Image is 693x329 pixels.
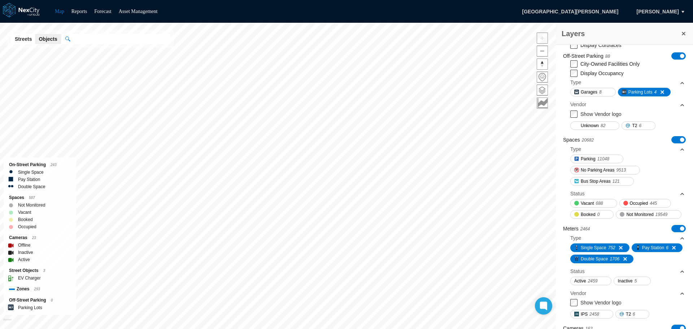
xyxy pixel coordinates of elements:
[597,211,600,218] span: 0
[597,155,609,163] span: 11048
[11,34,35,44] button: Streets
[650,200,657,207] span: 445
[630,200,648,207] span: Occupied
[18,169,44,176] label: Single Space
[9,267,71,274] div: Street Objects
[32,236,36,240] span: 23
[570,266,685,277] div: Status
[51,298,53,302] span: 0
[570,277,611,285] button: Active2459
[654,88,657,96] span: 4
[570,177,634,186] button: Bus Stop Areas121
[605,54,610,59] span: 88
[570,268,585,275] div: Status
[570,77,685,88] div: Type
[581,244,606,251] span: Single Space
[581,200,594,207] span: Vacant
[43,269,45,273] span: 3
[563,136,594,144] label: Spaces
[618,88,671,96] button: Parking Lots4
[581,88,597,96] span: Garages
[119,9,158,14] a: Asset Management
[71,9,87,14] a: Reports
[51,163,57,167] span: 243
[613,178,620,185] span: 121
[616,166,626,174] span: 9513
[580,70,624,76] label: Display Occupancy
[570,146,581,153] div: Type
[580,226,590,231] span: 2464
[18,209,31,216] label: Vacant
[562,29,680,39] h3: Layers
[632,243,683,252] button: Pay Station6
[655,211,667,218] span: 19549
[570,144,685,155] div: Type
[582,138,594,143] span: 20682
[589,311,599,318] span: 2458
[9,194,71,202] div: Spaces
[580,300,622,306] label: Show Vendor logo
[570,288,685,299] div: Vendor
[570,243,629,252] button: Single Space752
[18,249,33,256] label: Inactive
[570,199,617,208] button: Vacant688
[537,46,548,56] span: Zoom out
[537,59,548,70] button: Reset bearing to north
[570,99,685,110] div: Vendor
[18,223,36,230] label: Occupied
[34,287,40,291] span: 293
[18,256,30,263] label: Active
[581,211,596,218] span: Booked
[588,277,598,285] span: 2459
[570,166,640,174] button: No Parking Areas9513
[596,200,603,207] span: 688
[39,35,57,43] span: Objects
[563,52,610,60] label: Off-Street Parking
[570,88,616,96] button: Garages8
[563,225,590,233] label: Meters
[514,5,626,18] span: [GEOGRAPHIC_DATA][PERSON_NAME]
[574,277,586,285] span: Active
[581,255,608,263] span: Double Space
[570,188,685,199] div: Status
[581,311,588,318] span: IPS
[18,176,40,183] label: Pay Station
[614,277,651,285] button: Inactive5
[570,233,685,243] div: Type
[9,296,71,304] div: Off-Street Parking
[9,161,71,169] div: On-Street Parking
[635,277,637,285] span: 5
[537,33,548,43] span: Zoom in
[55,9,64,14] a: Map
[537,59,548,69] span: Reset bearing to north
[608,244,615,251] span: 752
[537,85,548,96] button: Layers management
[18,304,42,311] label: Parking Lots
[537,33,548,44] button: Zoom in
[581,178,611,185] span: Bus Stop Areas
[18,183,45,190] label: Double Space
[581,155,596,163] span: Parking
[601,122,605,129] span: 82
[619,199,671,208] button: Occupied445
[18,242,30,249] label: Offline
[633,311,635,318] span: 6
[15,35,32,43] span: Streets
[628,88,653,96] span: Parking Lots
[626,311,631,318] span: T2
[570,255,633,263] button: Double Space1706
[580,61,640,67] label: City-Owned Facilities Only
[642,244,664,251] span: Pay Station
[537,98,548,109] button: Key metrics
[639,122,641,129] span: 6
[637,8,679,15] span: [PERSON_NAME]
[629,5,687,18] button: [PERSON_NAME]
[626,211,653,218] span: Not Monitored
[610,255,619,263] span: 1706
[35,34,61,44] button: Objects
[599,88,602,96] span: 8
[570,210,614,219] button: Booked0
[3,319,12,327] a: Mapbox homepage
[580,111,622,117] label: Show Vendor logo
[570,79,581,86] div: Type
